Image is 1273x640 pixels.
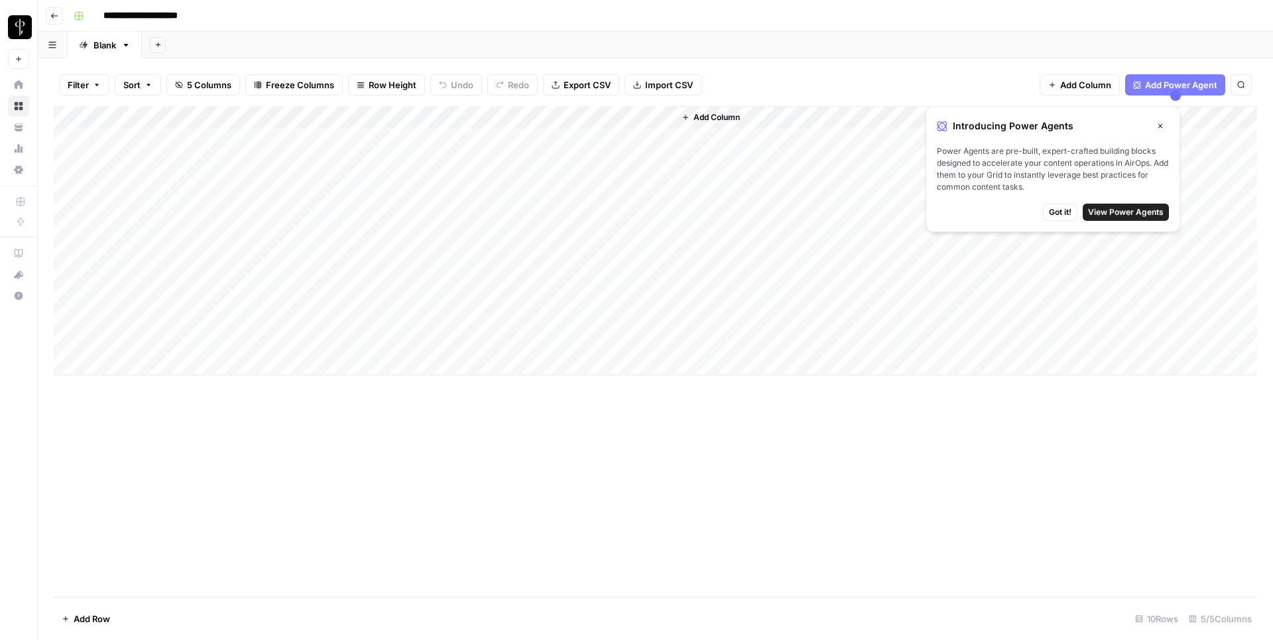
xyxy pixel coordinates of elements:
[8,11,29,44] button: Workspace: LP Production Workloads
[543,74,619,96] button: Export CSV
[8,264,29,285] button: What's new?
[1040,74,1120,96] button: Add Column
[1083,204,1169,221] button: View Power Agents
[166,74,240,96] button: 5 Columns
[8,74,29,96] a: Home
[187,78,231,92] span: 5 Columns
[937,145,1169,193] span: Power Agents are pre-built, expert-crafted building blocks designed to accelerate your content op...
[508,78,529,92] span: Redo
[625,74,701,96] button: Import CSV
[54,608,118,629] button: Add Row
[8,285,29,306] button: Help + Support
[8,159,29,180] a: Settings
[694,111,740,123] span: Add Column
[123,78,141,92] span: Sort
[1183,608,1257,629] div: 5/5 Columns
[245,74,343,96] button: Freeze Columns
[266,78,334,92] span: Freeze Columns
[8,15,32,39] img: LP Production Workloads Logo
[564,78,611,92] span: Export CSV
[645,78,693,92] span: Import CSV
[1125,74,1225,96] button: Add Power Agent
[1043,204,1077,221] button: Got it!
[430,74,482,96] button: Undo
[676,109,745,126] button: Add Column
[1049,206,1071,218] span: Got it!
[59,74,109,96] button: Filter
[451,78,473,92] span: Undo
[68,32,142,58] a: Blank
[1088,206,1164,218] span: View Power Agents
[8,138,29,159] a: Usage
[93,38,116,52] div: Blank
[348,74,425,96] button: Row Height
[8,243,29,264] a: AirOps Academy
[937,117,1169,135] div: Introducing Power Agents
[115,74,161,96] button: Sort
[8,96,29,117] a: Browse
[1145,78,1217,92] span: Add Power Agent
[1130,608,1183,629] div: 10 Rows
[369,78,416,92] span: Row Height
[487,74,538,96] button: Redo
[1060,78,1111,92] span: Add Column
[8,117,29,138] a: Your Data
[74,612,110,625] span: Add Row
[68,78,89,92] span: Filter
[9,265,29,285] div: What's new?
